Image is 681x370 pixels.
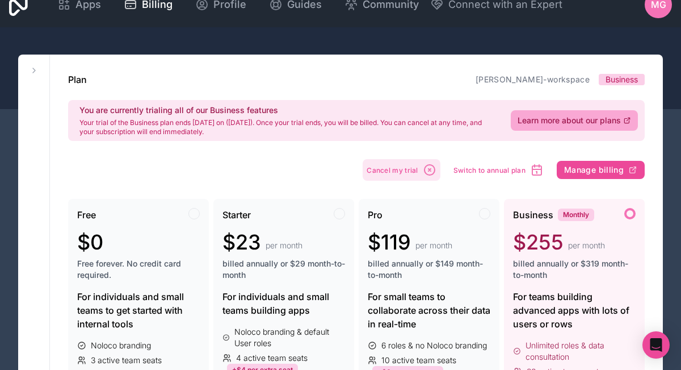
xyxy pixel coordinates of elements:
span: Business [513,208,553,222]
p: Your trial of the Business plan ends [DATE] on ([DATE]). Once your trial ends, you will be billed... [79,118,497,136]
span: 10 active team seats [381,355,456,366]
span: 4 active team seats [236,352,308,364]
span: Pro [368,208,382,222]
span: Cancel my trial [367,166,418,174]
span: billed annually or $29 month-to-month [222,258,345,281]
span: $255 [513,231,564,253]
span: billed annually or $149 month-to-month [368,258,490,281]
span: Free forever. No credit card required. [77,258,200,281]
span: 6 roles & no Noloco branding [381,340,487,351]
div: Monthly [558,209,594,221]
span: Manage billing [564,165,624,175]
div: For small teams to collaborate across their data in real-time [368,290,490,331]
span: per month [266,240,302,251]
button: Switch to annual plan [449,159,548,181]
span: Noloco branding [91,340,151,351]
span: Learn more about our plans [518,115,621,126]
div: Open Intercom Messenger [642,331,670,359]
span: Switch to annual plan [453,166,526,174]
span: billed annually or $319 month-to-month [513,258,636,281]
span: per month [568,240,605,251]
button: Manage billing [557,161,645,179]
a: [PERSON_NAME]-workspace [476,74,590,84]
button: Cancel my trial [363,159,440,181]
div: For individuals and small teams building apps [222,290,345,317]
span: $0 [77,231,103,253]
span: per month [415,240,452,251]
span: Noloco branding & default User roles [234,326,345,349]
span: $23 [222,231,261,253]
div: For individuals and small teams to get started with internal tools [77,290,200,331]
span: Starter [222,208,251,222]
h2: You are currently trialing all of our Business features [79,105,497,116]
span: 3 active team seats [91,355,162,366]
a: Learn more about our plans [511,110,638,131]
span: $119 [368,231,411,253]
div: For teams building advanced apps with lots of users or rows [513,290,636,331]
span: Free [77,208,96,222]
span: Business [606,74,638,85]
h1: Plan [68,73,87,86]
span: Unlimited roles & data consultation [526,340,636,363]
